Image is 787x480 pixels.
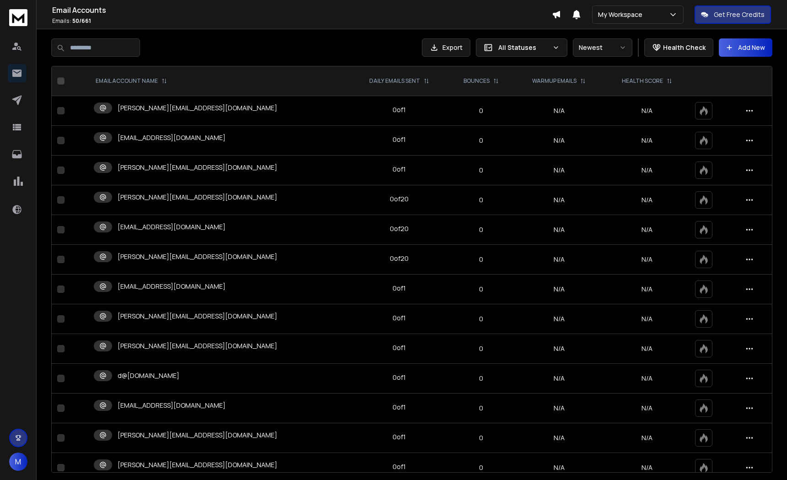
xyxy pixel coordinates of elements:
[454,166,509,175] p: 0
[622,77,663,85] p: HEALTH SCORE
[393,462,406,471] div: 0 of 1
[609,463,684,472] p: N/A
[609,404,684,413] p: N/A
[52,5,552,16] h1: Email Accounts
[514,304,604,334] td: N/A
[609,166,684,175] p: N/A
[118,252,277,261] p: [PERSON_NAME][EMAIL_ADDRESS][DOMAIN_NAME]
[454,463,509,472] p: 0
[532,77,577,85] p: WARMUP EMAILS
[714,10,765,19] p: Get Free Credits
[393,284,406,293] div: 0 of 1
[118,341,277,351] p: [PERSON_NAME][EMAIL_ADDRESS][DOMAIN_NAME]
[609,285,684,294] p: N/A
[514,126,604,156] td: N/A
[118,371,179,380] p: d@[DOMAIN_NAME]
[454,225,509,234] p: 0
[498,43,549,52] p: All Statuses
[514,96,604,126] td: N/A
[514,215,604,245] td: N/A
[393,373,406,382] div: 0 of 1
[644,38,713,57] button: Health Check
[118,193,277,202] p: [PERSON_NAME][EMAIL_ADDRESS][DOMAIN_NAME]
[390,224,409,233] div: 0 of 20
[514,394,604,423] td: N/A
[393,105,406,114] div: 0 of 1
[118,133,226,142] p: [EMAIL_ADDRESS][DOMAIN_NAME]
[454,195,509,205] p: 0
[609,136,684,145] p: N/A
[96,77,167,85] div: EMAIL ACCOUNT NAME
[454,314,509,324] p: 0
[9,9,27,26] img: logo
[52,17,552,25] p: Emails :
[118,431,277,440] p: [PERSON_NAME][EMAIL_ADDRESS][DOMAIN_NAME]
[514,156,604,185] td: N/A
[454,344,509,353] p: 0
[609,225,684,234] p: N/A
[454,374,509,383] p: 0
[454,285,509,294] p: 0
[695,5,771,24] button: Get Free Credits
[663,43,706,52] p: Health Check
[454,106,509,115] p: 0
[422,38,470,57] button: Export
[609,344,684,353] p: N/A
[72,17,91,25] span: 50 / 661
[118,103,277,113] p: [PERSON_NAME][EMAIL_ADDRESS][DOMAIN_NAME]
[118,460,277,469] p: [PERSON_NAME][EMAIL_ADDRESS][DOMAIN_NAME]
[393,343,406,352] div: 0 of 1
[514,245,604,275] td: N/A
[609,374,684,383] p: N/A
[514,185,604,215] td: N/A
[369,77,420,85] p: DAILY EMAILS SENT
[454,404,509,413] p: 0
[454,136,509,145] p: 0
[393,165,406,174] div: 0 of 1
[118,401,226,410] p: [EMAIL_ADDRESS][DOMAIN_NAME]
[609,255,684,264] p: N/A
[573,38,632,57] button: Newest
[609,195,684,205] p: N/A
[514,334,604,364] td: N/A
[598,10,646,19] p: My Workspace
[393,432,406,442] div: 0 of 1
[393,135,406,144] div: 0 of 1
[118,163,277,172] p: [PERSON_NAME][EMAIL_ADDRESS][DOMAIN_NAME]
[9,453,27,471] button: M
[118,222,226,232] p: [EMAIL_ADDRESS][DOMAIN_NAME]
[454,255,509,264] p: 0
[390,194,409,204] div: 0 of 20
[464,77,490,85] p: BOUNCES
[514,275,604,304] td: N/A
[393,313,406,323] div: 0 of 1
[118,312,277,321] p: [PERSON_NAME][EMAIL_ADDRESS][DOMAIN_NAME]
[393,403,406,412] div: 0 of 1
[609,106,684,115] p: N/A
[390,254,409,263] div: 0 of 20
[514,364,604,394] td: N/A
[514,423,604,453] td: N/A
[454,433,509,442] p: 0
[609,314,684,324] p: N/A
[118,282,226,291] p: [EMAIL_ADDRESS][DOMAIN_NAME]
[719,38,772,57] button: Add New
[609,433,684,442] p: N/A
